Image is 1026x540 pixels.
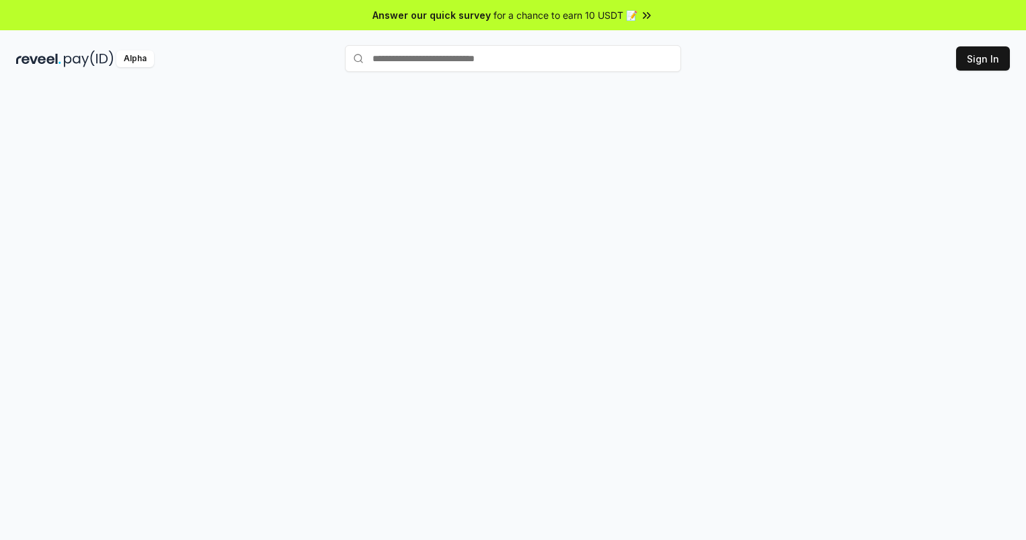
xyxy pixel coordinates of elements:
img: reveel_dark [16,50,61,67]
img: pay_id [64,50,114,67]
button: Sign In [956,46,1010,71]
span: Answer our quick survey [372,8,491,22]
span: for a chance to earn 10 USDT 📝 [494,8,637,22]
div: Alpha [116,50,154,67]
